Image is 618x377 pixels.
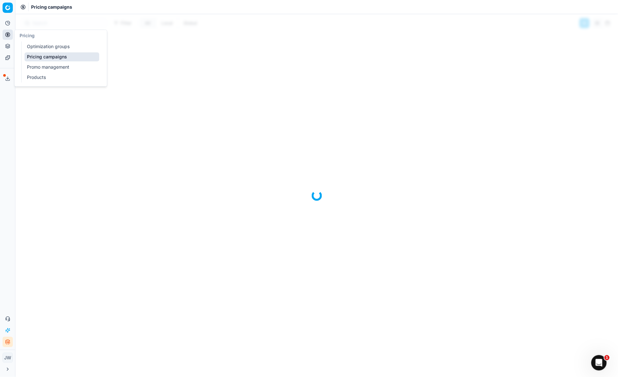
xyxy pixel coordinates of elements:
[24,63,99,72] a: Promo management
[24,73,99,82] a: Products
[31,4,72,10] nav: breadcrumb
[20,33,35,38] span: Pricing
[24,52,99,61] a: Pricing campaigns
[31,4,72,10] span: Pricing campaigns
[591,355,607,371] iframe: Intercom live chat
[3,353,13,363] button: JW
[3,353,13,363] span: JW
[24,42,99,51] a: Optimization groups
[605,355,610,360] span: 1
